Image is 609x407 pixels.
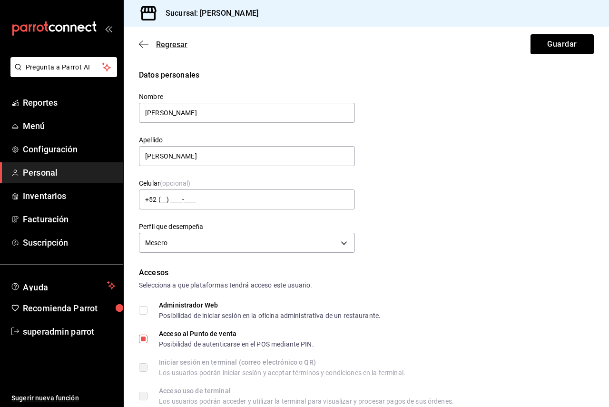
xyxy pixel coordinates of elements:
[23,166,116,179] span: Personal
[23,280,103,291] span: Ayuda
[159,302,381,308] div: Administrador Web
[139,69,594,81] div: Datos personales
[159,369,405,376] div: Los usuarios podrán iniciar sesión y aceptar términos y condiciones en la terminal.
[159,387,454,394] div: Acceso uso de terminal
[23,213,116,226] span: Facturación
[23,119,116,132] span: Menú
[156,40,187,49] span: Regresar
[159,398,454,405] div: Los usuarios podrán acceder y utilizar la terminal para visualizar y procesar pagos de sus órdenes.
[139,267,594,278] div: Accesos
[530,34,594,54] button: Guardar
[23,236,116,249] span: Suscripción
[23,325,116,338] span: superadmin parrot
[139,137,355,143] label: Apellido
[139,180,355,187] label: Celular
[159,330,314,337] div: Acceso al Punto de venta
[139,223,355,230] label: Perfil que desempeña
[23,96,116,109] span: Reportes
[105,25,112,32] button: open_drawer_menu
[139,233,355,253] div: Mesero
[23,143,116,156] span: Configuración
[158,8,258,19] h3: Sucursal: [PERSON_NAME]
[139,280,594,290] div: Selecciona a que plataformas tendrá acceso este usuario.
[160,179,190,187] span: (opcional)
[139,93,355,100] label: Nombre
[159,312,381,319] div: Posibilidad de iniciar sesión en la oficina administrativa de un restaurante.
[7,69,117,79] a: Pregunta a Parrot AI
[139,40,187,49] button: Regresar
[159,359,405,366] div: Iniciar sesión en terminal (correo electrónico o QR)
[11,393,116,403] span: Sugerir nueva función
[23,189,116,202] span: Inventarios
[10,57,117,77] button: Pregunta a Parrot AI
[23,302,116,315] span: Recomienda Parrot
[26,62,102,72] span: Pregunta a Parrot AI
[159,341,314,347] div: Posibilidad de autenticarse en el POS mediante PIN.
